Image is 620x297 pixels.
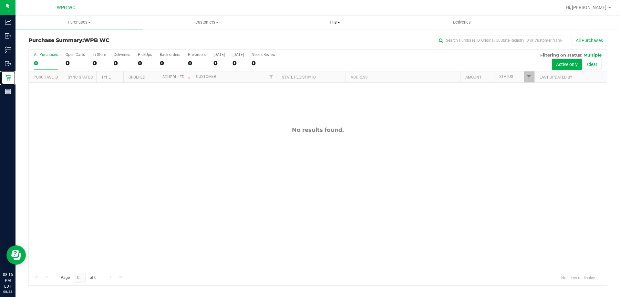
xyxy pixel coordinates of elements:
iframe: Resource center [6,245,26,265]
a: Filter [266,71,277,82]
a: Customers [143,16,271,29]
a: Filter [524,71,534,82]
div: Needs Review [252,52,275,57]
div: PickUps [138,52,152,57]
span: Page of 0 [55,273,102,283]
span: Hi, [PERSON_NAME]! [566,5,608,10]
div: 0 [213,59,225,67]
a: Deliveries [398,16,526,29]
inline-svg: Analytics [5,19,11,25]
inline-svg: Reports [5,88,11,95]
th: Address [346,71,460,83]
span: WPB WC [84,37,109,43]
button: All Purchases [572,35,607,46]
span: No items to display [556,273,600,282]
div: 0 [188,59,206,67]
button: Clear [583,59,602,70]
a: Last Updated By [540,75,572,80]
div: 0 [93,59,106,67]
div: No results found. [29,126,607,133]
div: 0 [114,59,130,67]
div: 0 [160,59,180,67]
a: Type [101,75,111,80]
div: In Store [93,52,106,57]
h3: Purchase Summary: [28,37,221,43]
a: Scheduled [162,75,192,79]
div: 0 [232,59,244,67]
div: All Purchases [34,52,58,57]
a: Sync Status [68,75,93,80]
span: Multiple [584,52,602,58]
span: WPB WC [57,5,75,10]
a: Tills [271,16,398,29]
div: Open Carts [66,52,85,57]
div: [DATE] [213,52,225,57]
span: Purchases [15,19,143,25]
span: Filtering on status: [540,52,582,58]
div: [DATE] [232,52,244,57]
a: Amount [465,75,481,80]
div: 0 [252,59,275,67]
inline-svg: Retail [5,74,11,81]
inline-svg: Inbound [5,33,11,39]
div: Pre-orders [188,52,206,57]
inline-svg: Outbound [5,60,11,67]
a: Status [499,74,513,79]
a: Purchases [15,16,143,29]
inline-svg: Inventory [5,47,11,53]
div: 0 [138,59,152,67]
a: Customer [196,74,216,79]
a: State Registry ID [282,75,316,80]
span: Customers [143,19,270,25]
div: Deliveries [114,52,130,57]
button: Active only [552,59,582,70]
div: 0 [66,59,85,67]
a: Purchase ID [34,75,58,80]
p: 08/23 [3,289,13,294]
p: 08:16 PM EDT [3,272,13,289]
div: 0 [34,59,58,67]
span: Tills [271,19,398,25]
input: Search Purchase ID, Original ID, State Registry ID or Customer Name... [436,36,565,45]
span: Deliveries [444,19,480,25]
a: Ordered [129,75,145,80]
div: Back-orders [160,52,180,57]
